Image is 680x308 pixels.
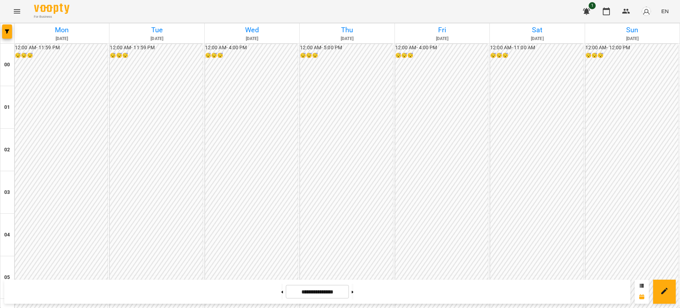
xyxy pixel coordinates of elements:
[15,44,108,52] h6: 12:00 AM - 11:59 PM
[490,52,583,60] h6: 😴😴😴
[490,44,583,52] h6: 12:00 AM - 11:00 AM
[396,35,488,42] h6: [DATE]
[301,35,393,42] h6: [DATE]
[301,24,393,35] h6: Thu
[658,5,671,18] button: EN
[206,24,298,35] h6: Wed
[396,24,488,35] h6: Fri
[585,52,678,60] h6: 😴😴😴
[491,35,583,42] h6: [DATE]
[16,24,108,35] h6: Mon
[16,35,108,42] h6: [DATE]
[110,24,203,35] h6: Tue
[110,44,203,52] h6: 12:00 AM - 11:59 PM
[589,2,596,9] span: 1
[300,44,393,52] h6: 12:00 AM - 5:00 PM
[586,35,679,42] h6: [DATE]
[661,7,669,15] span: EN
[395,44,488,52] h6: 12:00 AM - 4:00 PM
[34,15,69,19] span: For Business
[585,44,678,52] h6: 12:00 AM - 12:00 PM
[491,24,583,35] h6: Sat
[395,52,488,60] h6: 😴😴😴
[4,103,10,111] h6: 01
[641,6,651,16] img: avatar_s.png
[4,61,10,69] h6: 00
[4,146,10,154] h6: 02
[4,189,10,196] h6: 03
[586,24,679,35] h6: Sun
[4,231,10,239] h6: 04
[110,52,203,60] h6: 😴😴😴
[205,44,298,52] h6: 12:00 AM - 4:00 PM
[15,52,108,60] h6: 😴😴😴
[300,52,393,60] h6: 😴😴😴
[4,274,10,281] h6: 05
[206,35,298,42] h6: [DATE]
[205,52,298,60] h6: 😴😴😴
[34,4,69,14] img: Voopty Logo
[8,3,25,20] button: Menu
[110,35,203,42] h6: [DATE]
